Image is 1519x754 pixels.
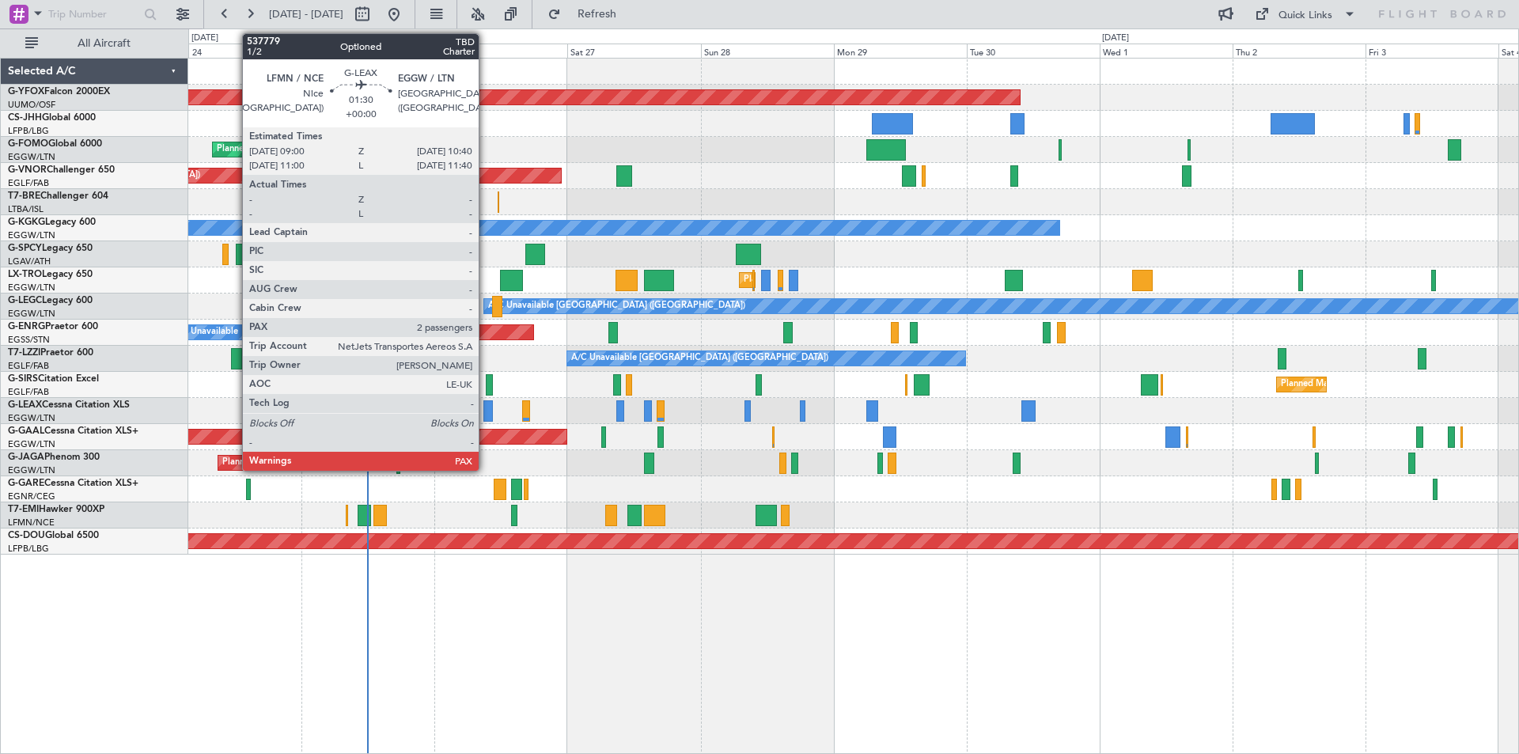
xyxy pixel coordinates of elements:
a: G-LEGCLegacy 600 [8,296,93,305]
div: Planned Maint [GEOGRAPHIC_DATA] ([GEOGRAPHIC_DATA]) [344,112,593,135]
div: Fri 26 [434,44,567,58]
span: G-LEGC [8,296,42,305]
span: G-GARE [8,479,44,488]
div: A/C Unavailable [GEOGRAPHIC_DATA] ([GEOGRAPHIC_DATA]) [571,347,828,370]
a: LTBA/ISL [8,203,44,215]
a: G-KGKGLegacy 600 [8,218,96,227]
div: [DATE] [191,32,218,45]
span: T7-EMI [8,505,39,514]
a: EGGW/LTN [8,282,55,294]
a: G-GAALCessna Citation XLS+ [8,426,138,436]
div: Mon 29 [834,44,967,58]
a: EGGW/LTN [8,308,55,320]
a: LX-TROLegacy 650 [8,270,93,279]
button: Quick Links [1247,2,1364,27]
a: EGGW/LTN [8,464,55,476]
div: Quick Links [1278,8,1332,24]
a: G-ENRGPraetor 600 [8,322,98,332]
a: G-GARECessna Citation XLS+ [8,479,138,488]
a: EGGW/LTN [8,229,55,241]
span: G-GAAL [8,426,44,436]
div: Fri 3 [1366,44,1498,58]
span: G-KGKG [8,218,45,227]
a: EGGW/LTN [8,412,55,424]
span: G-JAGA [8,453,44,462]
div: [DATE] [1102,32,1129,45]
a: EGLF/FAB [8,386,49,398]
a: EGLF/FAB [8,360,49,372]
span: G-ENRG [8,322,45,332]
span: T7-BRE [8,191,40,201]
div: Planned Maint [GEOGRAPHIC_DATA] ([GEOGRAPHIC_DATA]) [217,138,466,161]
div: A/C Unavailable [GEOGRAPHIC_DATA] ([GEOGRAPHIC_DATA]) [488,294,745,318]
a: LFMN/NCE [8,517,55,529]
div: Planned Maint [GEOGRAPHIC_DATA] ([GEOGRAPHIC_DATA]) [744,268,993,292]
a: UUMO/OSF [8,99,55,111]
a: G-LEAXCessna Citation XLS [8,400,130,410]
a: CS-JHHGlobal 6000 [8,113,96,123]
div: Sat 27 [567,44,700,58]
div: Planned Maint [GEOGRAPHIC_DATA] ([GEOGRAPHIC_DATA]) [222,451,472,475]
a: CS-DOUGlobal 6500 [8,531,99,540]
span: All Aircraft [41,38,167,49]
a: EGLF/FAB [8,177,49,189]
div: Thu 25 [301,44,434,58]
span: G-FOMO [8,139,48,149]
span: G-SPCY [8,244,42,253]
div: Tue 30 [967,44,1100,58]
button: Refresh [540,2,635,27]
a: T7-BREChallenger 604 [8,191,108,201]
div: Wed 24 [169,44,301,58]
a: G-SPCYLegacy 650 [8,244,93,253]
span: CS-DOU [8,531,45,540]
a: T7-EMIHawker 900XP [8,505,104,514]
span: G-SIRS [8,374,38,384]
a: G-YFOXFalcon 2000EX [8,87,110,97]
div: Wed 1 [1100,44,1233,58]
a: EGGW/LTN [8,151,55,163]
a: EGGW/LTN [8,438,55,450]
span: T7-LZZI [8,348,40,358]
span: G-YFOX [8,87,44,97]
button: All Aircraft [17,31,172,56]
a: LFPB/LBG [8,543,49,555]
span: [DATE] - [DATE] [269,7,343,21]
div: A/C Unavailable [172,320,238,344]
a: T7-LZZIPraetor 600 [8,348,93,358]
a: G-FOMOGlobal 6000 [8,139,102,149]
span: G-LEAX [8,400,42,410]
a: LFPB/LBG [8,125,49,137]
span: G-VNOR [8,165,47,175]
a: G-JAGAPhenom 300 [8,453,100,462]
a: EGNR/CEG [8,491,55,502]
div: Sun 28 [701,44,834,58]
span: Refresh [564,9,631,20]
a: G-SIRSCitation Excel [8,374,99,384]
a: LGAV/ATH [8,256,51,267]
a: G-VNORChallenger 650 [8,165,115,175]
input: Trip Number [48,2,139,26]
a: EGSS/STN [8,334,50,346]
div: Thu 2 [1233,44,1366,58]
span: CS-JHH [8,113,42,123]
span: LX-TRO [8,270,42,279]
